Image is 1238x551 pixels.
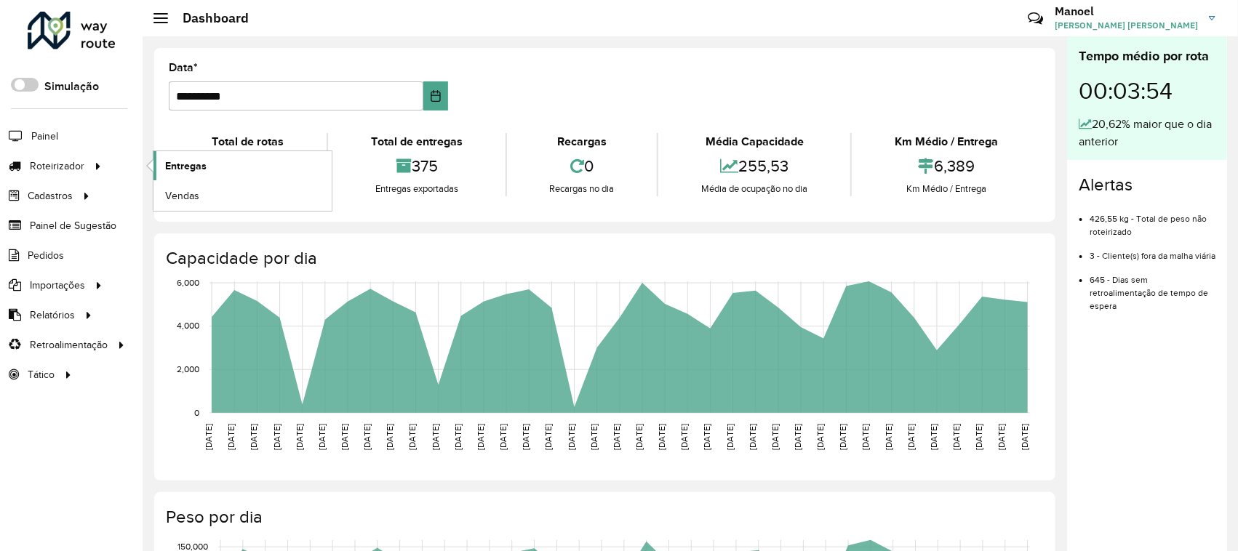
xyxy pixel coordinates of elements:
[975,424,984,450] text: [DATE]
[153,151,332,180] a: Entregas
[332,150,502,182] div: 375
[30,307,75,323] span: Relatórios
[169,59,198,76] label: Data
[1079,174,1215,196] h4: Alertas
[815,424,825,450] text: [DATE]
[521,424,530,450] text: [DATE]
[1055,4,1198,18] h3: Manoel
[194,408,199,417] text: 0
[408,424,418,450] text: [DATE]
[657,424,666,450] text: [DATE]
[1020,3,1051,34] a: Contato Rápido
[165,188,199,204] span: Vendas
[511,182,654,196] div: Recargas no dia
[28,188,73,204] span: Cadastros
[453,424,463,450] text: [DATE]
[793,424,802,450] text: [DATE]
[662,182,847,196] div: Média de ocupação no dia
[770,424,780,450] text: [DATE]
[30,337,108,353] span: Retroalimentação
[28,367,55,382] span: Tático
[855,182,1037,196] div: Km Médio / Entrega
[177,321,199,331] text: 4,000
[1079,66,1215,116] div: 00:03:54
[31,129,58,144] span: Painel
[589,424,599,450] text: [DATE]
[340,424,349,450] text: [DATE]
[855,133,1037,150] div: Km Médio / Entrega
[498,424,508,450] text: [DATE]
[153,181,332,210] a: Vendas
[423,81,448,110] button: Choose Date
[168,10,249,26] h2: Dashboard
[748,424,757,450] text: [DATE]
[166,248,1041,269] h4: Capacidade por dia
[511,150,654,182] div: 0
[929,424,938,450] text: [DATE]
[612,424,621,450] text: [DATE]
[165,158,207,174] span: Entregas
[476,424,485,450] text: [DATE]
[44,78,99,95] label: Simulação
[272,424,281,450] text: [DATE]
[839,424,848,450] text: [DATE]
[226,424,236,450] text: [DATE]
[362,424,372,450] text: [DATE]
[951,424,961,450] text: [DATE]
[385,424,394,450] text: [DATE]
[855,150,1037,182] div: 6,389
[177,365,199,374] text: 2,000
[662,150,847,182] div: 255,53
[1079,47,1215,66] div: Tempo médio por rota
[332,133,502,150] div: Total de entregas
[1090,201,1215,238] li: 426,55 kg - Total de peso não roteirizado
[30,218,116,233] span: Painel de Sugestão
[634,424,644,450] text: [DATE]
[166,507,1041,528] h4: Peso por dia
[703,424,712,450] text: [DATE]
[861,424,871,450] text: [DATE]
[1090,262,1215,313] li: 645 - Dias sem retroalimentação de tempo de espera
[567,424,576,450] text: [DATE]
[431,424,440,450] text: [DATE]
[28,248,64,263] span: Pedidos
[1020,424,1029,450] text: [DATE]
[725,424,735,450] text: [DATE]
[1079,116,1215,150] div: 20,62% maior que o dia anterior
[884,424,893,450] text: [DATE]
[511,133,654,150] div: Recargas
[679,424,689,450] text: [DATE]
[172,133,323,150] div: Total de rotas
[997,424,1007,450] text: [DATE]
[295,424,304,450] text: [DATE]
[1090,238,1215,262] li: 3 - Cliente(s) fora da malha viária
[1055,19,1198,32] span: [PERSON_NAME] [PERSON_NAME]
[30,158,84,174] span: Roteirizador
[332,182,502,196] div: Entregas exportadas
[317,424,327,450] text: [DATE]
[177,278,199,287] text: 6,000
[906,424,916,450] text: [DATE]
[544,424,554,450] text: [DATE]
[204,424,213,450] text: [DATE]
[30,278,85,293] span: Importações
[662,133,847,150] div: Média Capacidade
[249,424,258,450] text: [DATE]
